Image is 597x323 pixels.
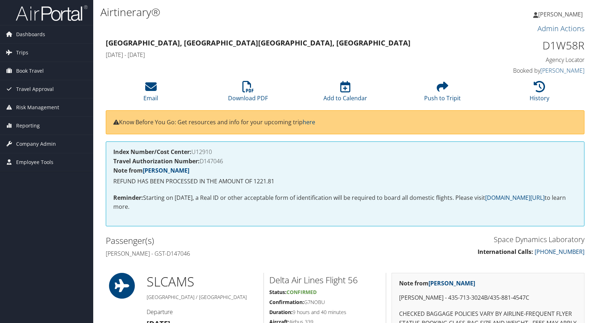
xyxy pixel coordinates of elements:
[269,309,293,315] strong: Duration:
[540,67,584,74] a: [PERSON_NAME]
[147,308,258,316] h4: Departure
[399,293,577,303] p: [PERSON_NAME] - 435-713-3024B/435-881-4547C
[16,153,53,171] span: Employee Tools
[143,85,158,102] a: Email
[16,98,59,116] span: Risk Management
[351,235,585,245] h3: Space Dynamics Laboratory
[530,85,549,102] a: History
[323,85,367,102] a: Add to Calendar
[485,194,545,202] a: [DOMAIN_NAME][URL]
[16,62,44,80] span: Book Travel
[537,24,584,33] a: Admin Actions
[269,309,380,316] h5: 9 hours and 40 minutes
[269,299,304,305] strong: Confirmation:
[473,38,584,53] h1: D1W58R
[106,38,411,48] strong: [GEOGRAPHIC_DATA], [GEOGRAPHIC_DATA] [GEOGRAPHIC_DATA], [GEOGRAPHIC_DATA]
[113,157,200,165] strong: Travel Authorization Number:
[113,118,577,127] p: Know Before You Go: Get resources and info for your upcoming trip
[143,167,189,174] a: [PERSON_NAME]
[113,177,577,186] p: REFUND HAS BEEN PROCESSED IN THE AMOUNT OF 1221.81
[113,149,577,155] h4: U12910
[269,274,380,286] h2: Delta Air Lines Flight 56
[100,5,427,20] h1: Airtinerary®
[16,117,40,135] span: Reporting
[269,289,286,295] strong: Status:
[113,148,191,156] strong: Index Number/Cost Center:
[147,294,258,301] h5: [GEOGRAPHIC_DATA] / [GEOGRAPHIC_DATA]
[399,279,475,287] strong: Note from
[269,299,380,306] h5: G7NOBU
[286,289,317,295] span: Confirmed
[16,44,28,62] span: Trips
[113,167,189,174] strong: Note from
[113,158,577,164] h4: D147046
[113,194,143,202] strong: Reminder:
[16,135,56,153] span: Company Admin
[478,248,533,256] strong: International Calls:
[424,85,461,102] a: Push to Tripit
[533,4,590,25] a: [PERSON_NAME]
[535,248,584,256] a: [PHONE_NUMBER]
[428,279,475,287] a: [PERSON_NAME]
[303,118,315,126] a: here
[16,5,87,21] img: airportal-logo.png
[473,67,584,74] h4: Booked by
[147,273,258,291] h1: SLC AMS
[16,25,45,43] span: Dashboards
[106,235,340,247] h2: Passenger(s)
[228,85,268,102] a: Download PDF
[113,193,577,212] p: Starting on [DATE], a Real ID or other acceptable form of identification will be required to boar...
[106,51,462,59] h4: [DATE] - [DATE]
[538,10,583,18] span: [PERSON_NAME]
[106,250,340,257] h4: [PERSON_NAME] - GST-D147046
[16,80,54,98] span: Travel Approval
[473,56,584,64] h4: Agency Locator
